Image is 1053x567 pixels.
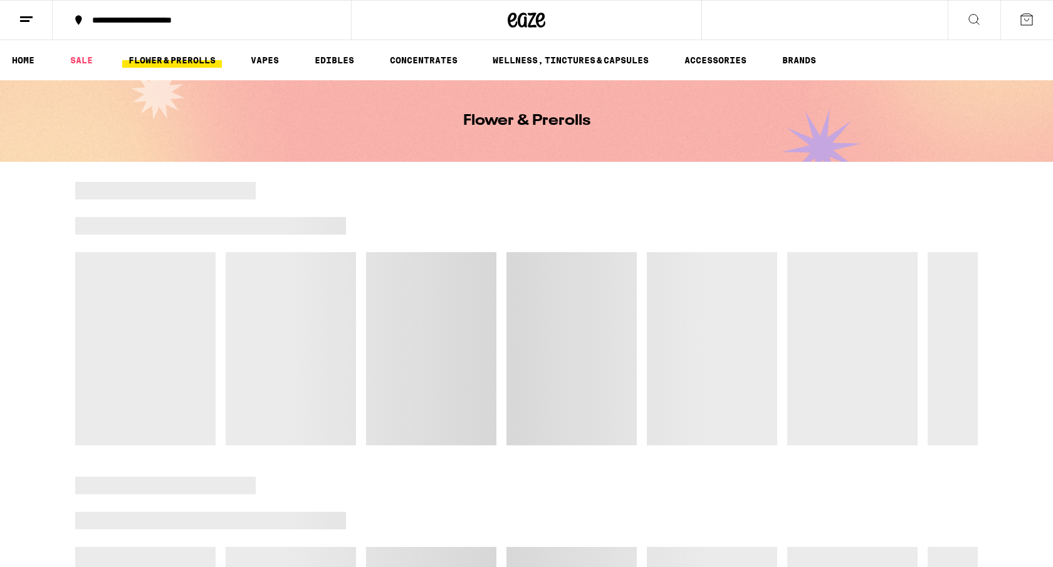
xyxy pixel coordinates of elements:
h1: Flower & Prerolls [463,114,590,129]
a: BRANDS [776,53,822,68]
a: SALE [64,53,99,68]
a: WELLNESS, TINCTURES & CAPSULES [486,53,655,68]
a: HOME [6,53,41,68]
a: CONCENTRATES [384,53,464,68]
a: FLOWER & PREROLLS [122,53,222,68]
a: EDIBLES [308,53,360,68]
a: VAPES [244,53,285,68]
a: ACCESSORIES [678,53,753,68]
